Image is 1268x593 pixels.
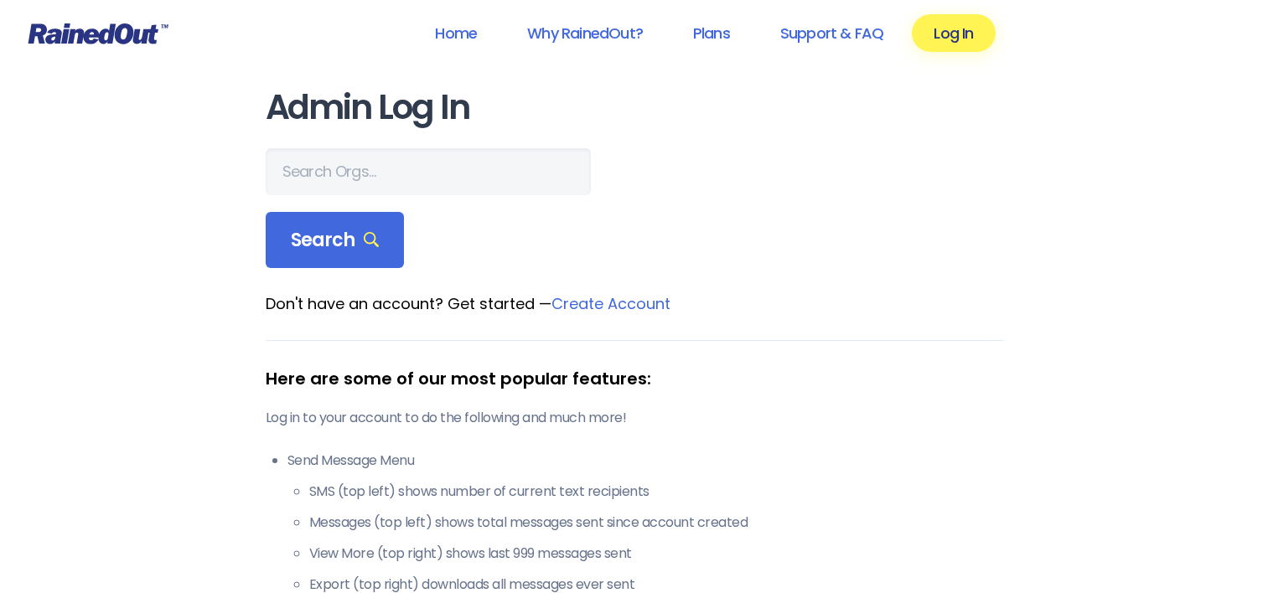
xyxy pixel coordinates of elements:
div: Here are some of our most popular features: [266,366,1003,391]
a: Home [413,14,499,52]
p: Log in to your account to do the following and much more! [266,408,1003,428]
span: Search [291,229,380,252]
h1: Admin Log In [266,89,1003,126]
div: Search [266,212,405,269]
li: Messages (top left) shows total messages sent since account created [309,513,1003,533]
li: View More (top right) shows last 999 messages sent [309,544,1003,564]
input: Search Orgs… [266,148,591,195]
a: Log In [912,14,995,52]
a: Why RainedOut? [505,14,665,52]
a: Plans [671,14,752,52]
li: SMS (top left) shows number of current text recipients [309,482,1003,502]
a: Support & FAQ [758,14,905,52]
a: Create Account [551,293,670,314]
